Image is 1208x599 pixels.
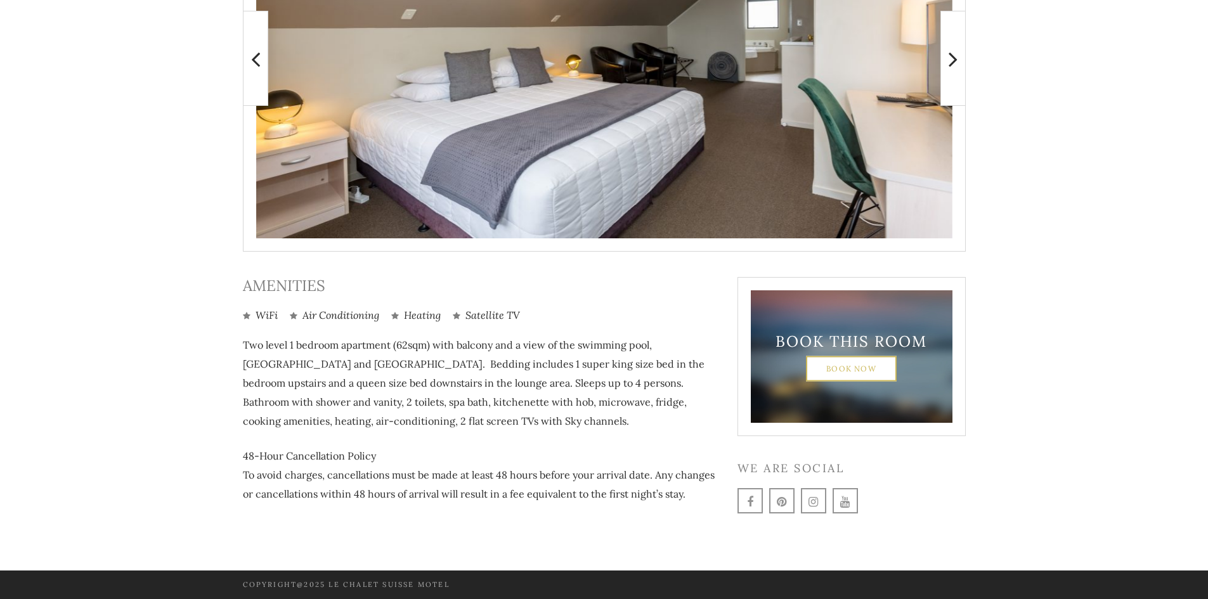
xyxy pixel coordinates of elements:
[737,461,966,475] h3: We are social
[391,308,441,323] li: Heating
[243,578,595,591] p: Copyright@2025 Le Chalet suisse Motel
[806,356,897,381] a: Book Now
[243,335,718,430] p: Two level 1 bedroom apartment (62sqm) with balcony and a view of the swimming pool, [GEOGRAPHIC_D...
[243,446,718,503] p: 48-Hour Cancellation Policy To avoid charges, cancellations must be made at least 48 hours before...
[773,332,930,351] h3: Book This Room
[243,277,718,295] h3: Amenities
[243,308,278,323] li: WiFi
[290,308,379,323] li: Air Conditioning
[453,308,520,323] li: Satellite TV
